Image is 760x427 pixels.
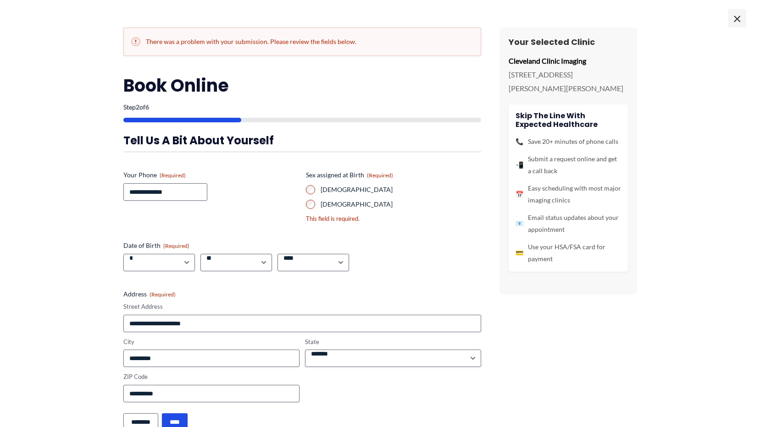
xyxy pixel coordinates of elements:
label: [DEMOGRAPHIC_DATA] [321,200,481,209]
span: 💳 [516,247,523,259]
span: 📲 [516,159,523,171]
legend: Address [123,290,176,299]
li: Submit a request online and get a call back [516,153,621,177]
li: Easy scheduling with most major imaging clinics [516,182,621,206]
p: Step of [123,104,481,110]
h4: Skip the line with Expected Healthcare [516,111,621,129]
span: 📧 [516,218,523,230]
span: 📅 [516,188,523,200]
label: Your Phone [123,170,299,180]
span: (Required) [163,242,189,249]
label: [DEMOGRAPHIC_DATA] [321,185,481,194]
label: Street Address [123,302,481,311]
div: This field is required. [306,214,481,223]
legend: Sex assigned at Birth [306,170,393,180]
span: 6 [145,103,149,111]
p: Cleveland Clinic Imaging [509,54,628,68]
h2: There was a problem with your submission. Please review the fields below. [131,37,473,46]
span: (Required) [160,172,186,179]
h3: Tell us a bit about yourself [123,133,481,148]
label: ZIP Code [123,372,300,381]
p: [STREET_ADDRESS][PERSON_NAME][PERSON_NAME] [509,68,628,95]
li: Save 20+ minutes of phone calls [516,136,621,148]
span: (Required) [150,291,176,298]
label: City [123,338,300,346]
legend: Date of Birth [123,241,189,250]
li: Use your HSA/FSA card for payment [516,241,621,265]
span: × [728,9,746,27]
span: (Required) [367,172,393,179]
label: State [305,338,481,346]
span: 2 [136,103,139,111]
li: Email status updates about your appointment [516,212,621,235]
h3: Your Selected Clinic [509,37,628,47]
h2: Book Online [123,74,481,97]
span: 📞 [516,136,523,148]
